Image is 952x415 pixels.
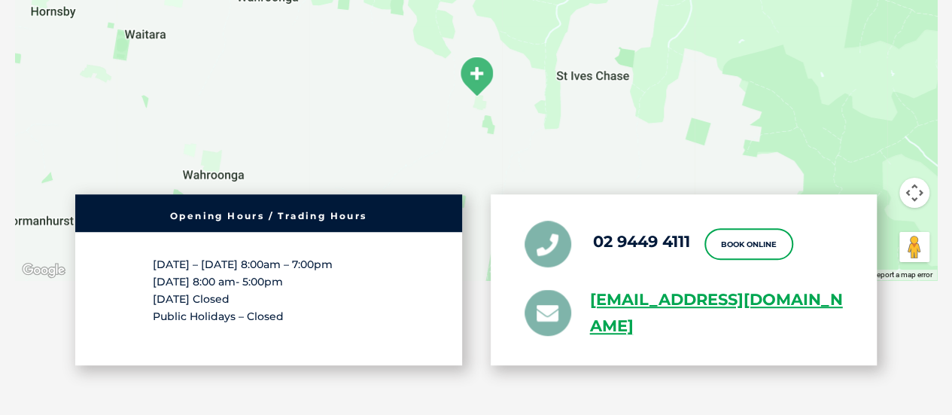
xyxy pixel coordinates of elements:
h6: Opening Hours / Trading Hours [83,212,455,221]
a: Book Online [704,228,793,260]
a: [EMAIL_ADDRESS][DOMAIN_NAME] [590,287,844,340]
button: Map camera controls [899,178,929,208]
a: 02 9449 4111 [593,232,690,251]
p: [DATE] – [DATE] 8:00am – 7:00pm [DATE] 8:00 am- 5:00pm [DATE] Closed Public Holidays – Closed [153,256,385,326]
